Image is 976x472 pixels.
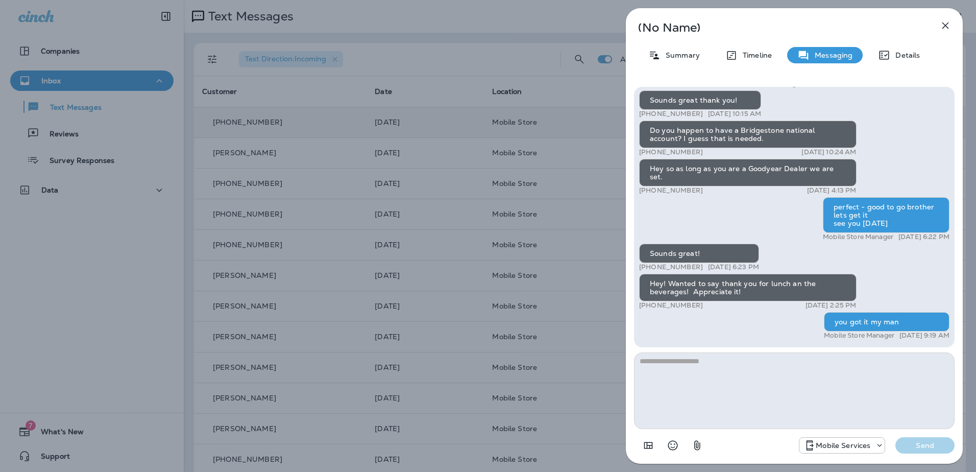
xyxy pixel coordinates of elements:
[810,51,852,59] p: Messaging
[708,110,761,118] p: [DATE] 10:15 AM
[639,186,703,195] p: [PHONE_NUMBER]
[801,148,856,156] p: [DATE] 10:24 AM
[639,121,857,148] div: Do you happen to have a Bridgestone national account? I guess that is needed.
[816,441,870,450] p: Mobile Services
[661,51,700,59] p: Summary
[639,263,703,271] p: [PHONE_NUMBER]
[639,274,857,301] div: Hey! Wanted to say thank you for lunch an the beverages! Appreciate it!
[890,51,920,59] p: Details
[663,435,683,456] button: Select an emoji
[738,51,772,59] p: Timeline
[708,263,759,271] p: [DATE] 6:23 PM
[898,233,949,241] p: [DATE] 6:22 PM
[639,244,759,263] div: Sounds great!
[639,90,761,110] div: Sounds great thank you!
[824,332,894,340] p: Mobile Store Manager
[807,186,857,195] p: [DATE] 4:13 PM
[639,110,703,118] p: [PHONE_NUMBER]
[638,435,658,456] button: Add in a premade template
[639,159,857,186] div: Hey so as long as you are a Goodyear Dealer we are set.
[823,233,893,241] p: Mobile Store Manager
[639,301,703,310] p: [PHONE_NUMBER]
[824,312,949,332] div: you got it my man
[823,197,949,233] div: perfect - good to go brother lets get it see you [DATE]
[799,439,885,452] div: +1 (402) 537-0264
[638,23,917,32] p: (No Name)
[899,332,949,340] p: [DATE] 9:19 AM
[639,148,703,156] p: [PHONE_NUMBER]
[806,301,857,310] p: [DATE] 2:25 PM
